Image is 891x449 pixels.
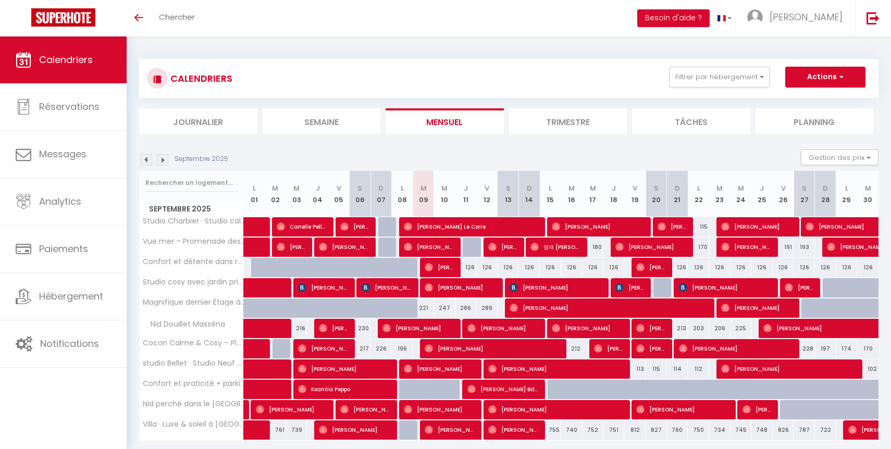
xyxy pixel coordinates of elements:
th: 30 [857,171,878,217]
span: Réservations [39,100,100,113]
input: Rechercher un logement... [145,173,238,192]
span: [PERSON_NAME] [770,10,843,23]
span: [PERSON_NAME] [721,359,857,379]
span: [PERSON_NAME] [425,257,453,277]
span: [PERSON_NAME] [256,400,327,419]
span: Nid perché dans le [GEOGRAPHIC_DATA] avec terrasse [141,400,245,408]
abbr: L [697,183,700,193]
th: 19 [624,171,646,217]
th: 21 [667,171,688,217]
div: 126 [773,258,794,277]
div: 225 [731,319,752,338]
span: [PERSON_NAME] [721,237,771,257]
span: Septembre 2025 [140,202,243,217]
span: Magnifique dernier Étage à 300m de la Promenade! [141,298,245,306]
span: [PERSON_NAME] [404,400,475,419]
th: 24 [731,171,752,217]
span: Studio Charbier · Studio calme avec balcon proche du [GEOGRAPHIC_DATA] [141,217,245,225]
div: 115 [688,217,709,236]
abbr: M [738,183,744,193]
span: Analytics [39,195,81,208]
span: [PERSON_NAME] [404,237,454,257]
div: 126 [476,258,498,277]
button: Gestion des prix [801,149,878,165]
div: 221 [413,298,434,318]
div: 751 [603,420,625,440]
span: [PERSON_NAME] [615,237,687,257]
span: Studio cosy avec jardin privatif - Carabacel, [GEOGRAPHIC_DATA] [141,278,245,286]
span: [PERSON_NAME] [510,278,602,297]
div: 191 [773,238,794,257]
div: 112 [688,359,709,379]
abbr: J [760,183,764,193]
span: Calendriers [39,53,93,66]
abbr: S [802,183,807,193]
th: 09 [413,171,434,217]
div: 170 [688,238,709,257]
th: 03 [286,171,307,217]
th: 22 [688,171,709,217]
abbr: D [378,183,383,193]
th: 05 [328,171,350,217]
span: [PERSON_NAME] [658,217,686,236]
div: 739 [286,420,307,440]
span: Chercher [159,11,195,22]
span: [PERSON_NAME] [488,400,624,419]
div: 752 [582,420,603,440]
abbr: M [590,183,596,193]
th: 01 [244,171,265,217]
div: 114 [667,359,688,379]
div: 812 [624,420,646,440]
abbr: V [485,183,489,193]
span: [PERSON_NAME] [721,217,793,236]
th: 23 [709,171,731,217]
li: Planning [756,108,874,134]
span: [PERSON_NAME] [488,237,517,257]
div: 203 [688,319,709,338]
abbr: M [441,183,448,193]
span: [PERSON_NAME] [636,257,665,277]
th: 17 [582,171,603,217]
li: Tâches [632,108,750,134]
th: 15 [540,171,561,217]
span: [PERSON_NAME] [636,339,665,358]
span: [PERSON_NAME] [319,237,369,257]
span: [PERSON_NAME] [319,420,390,440]
div: 722 [815,420,836,440]
p: Septembre 2025 [175,154,228,164]
abbr: S [654,183,659,193]
div: 115 [646,359,667,379]
h3: CALENDRIERS [168,67,232,90]
div: 126 [836,258,858,277]
div: 126 [731,258,752,277]
abbr: M [293,183,300,193]
div: 193 [794,238,815,257]
div: 126 [498,258,519,277]
span: [PERSON_NAME] [319,318,348,338]
div: 126 [857,258,878,277]
abbr: V [781,183,786,193]
abbr: M [272,183,278,193]
div: 197 [815,339,836,358]
abbr: J [612,183,616,193]
abbr: L [845,183,848,193]
span: [PERSON_NAME] [785,278,813,297]
div: 126 [688,258,709,277]
div: 126 [751,258,773,277]
div: 212 [561,339,583,358]
span: [PERSON_NAME] [488,359,624,379]
div: 826 [773,420,794,440]
span: [PERSON_NAME] [404,359,475,379]
div: 734 [709,420,731,440]
span: [PERSON_NAME] [425,278,496,297]
div: 126 [561,258,583,277]
img: Super Booking [31,8,95,27]
span: [PERSON_NAME] [552,217,645,236]
span: studio Bellet · Studio Neuf avec [PERSON_NAME] et Aperçu Mer [141,359,245,367]
span: Confort et praticité + parking au centre de [GEOGRAPHIC_DATA] [141,380,245,388]
abbr: L [549,183,552,193]
th: 27 [794,171,815,217]
li: Semaine [263,108,381,134]
span: [PERSON_NAME] [425,339,560,358]
div: 126 [794,258,815,277]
